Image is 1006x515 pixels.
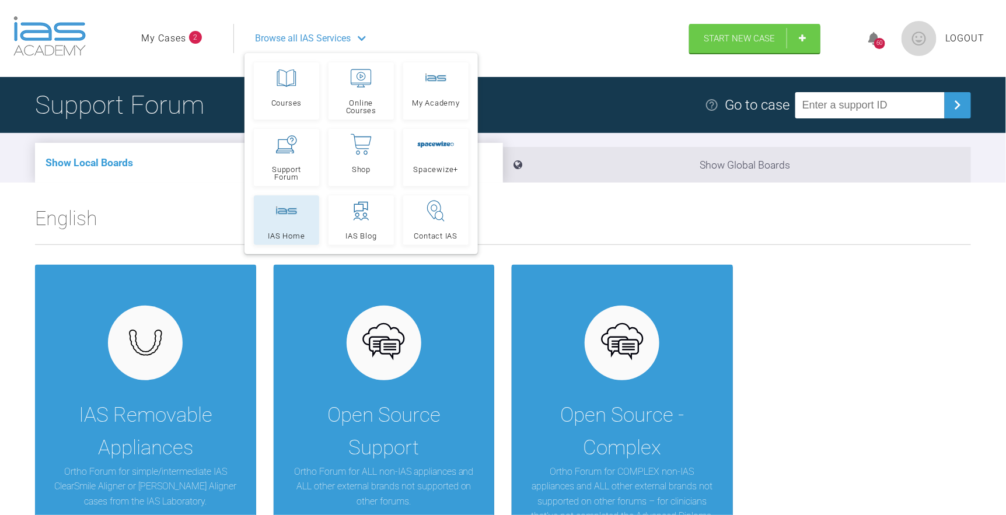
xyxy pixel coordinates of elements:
[948,96,967,114] img: chevronRight.28bd32b0.svg
[412,99,460,107] span: My Academy
[403,195,469,245] a: Contact IAS
[795,92,945,118] input: Enter a support ID
[291,399,477,464] div: Open Source Support
[600,320,645,365] img: opensource.6e495855.svg
[268,232,305,240] span: IAS Home
[334,99,389,114] span: Online Courses
[414,166,459,173] span: Spacewize+
[141,31,186,46] a: My Cases
[361,320,406,365] img: opensource.6e495855.svg
[53,399,239,464] div: IAS Removable Appliances
[259,166,314,181] span: Support Forum
[35,85,204,125] h1: Support Forum
[946,31,985,46] a: Logout
[13,16,86,56] img: logo-light.3e3ef733.png
[35,143,503,183] li: Show Local Boards
[345,232,376,240] span: IAS Blog
[725,94,790,116] div: Go to case
[254,62,319,120] a: Courses
[291,464,477,509] p: Ortho Forum for ALL non-IAS appliances and ALL other external brands not supported on other forums.
[189,31,202,44] span: 2
[329,62,394,120] a: Online Courses
[414,232,458,240] span: Contact IAS
[503,147,971,183] li: Show Global Boards
[255,31,351,46] span: Browse all IAS Services
[874,38,885,49] div: 60
[902,21,937,56] img: profile.png
[403,62,469,120] a: My Academy
[35,202,971,244] h2: English
[271,99,302,107] span: Courses
[254,195,319,245] a: IAS Home
[705,98,719,112] img: help.e70b9f3d.svg
[329,129,394,186] a: Shop
[689,24,820,53] a: Start New Case
[53,464,239,509] p: Ortho Forum for simple/intermediate IAS ClearSmile Aligner or [PERSON_NAME] Aligner cases from th...
[403,129,469,186] a: Spacewize+
[529,399,715,464] div: Open Source - Complex
[352,166,371,173] span: Shop
[704,33,775,44] span: Start New Case
[254,129,319,186] a: Support Forum
[329,195,394,245] a: IAS Blog
[123,326,168,360] img: removables.927eaa4e.svg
